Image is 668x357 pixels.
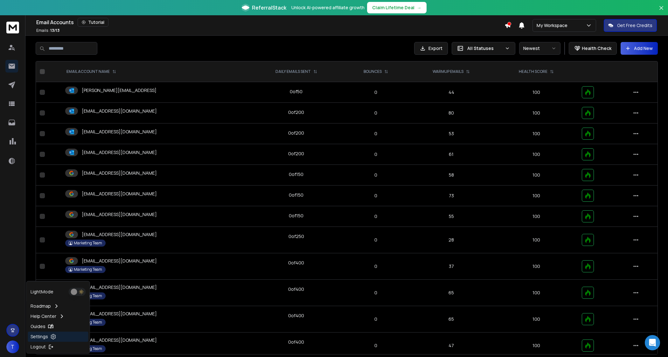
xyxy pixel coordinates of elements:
div: 0 of 400 [288,286,304,292]
p: Light Mode [31,289,53,295]
p: Emails : [36,28,59,33]
p: [EMAIL_ADDRESS][DOMAIN_NAME] [82,191,157,197]
p: Marketing Team [74,241,102,246]
p: Help Center [31,313,56,319]
p: [EMAIL_ADDRESS][DOMAIN_NAME] [82,311,157,317]
p: 0 [348,213,404,220]
div: 0 of 150 [289,192,303,198]
p: 0 [348,316,404,322]
p: [EMAIL_ADDRESS][DOMAIN_NAME] [82,258,157,264]
p: [EMAIL_ADDRESS][DOMAIN_NAME] [82,284,157,290]
td: 100 [495,253,578,280]
div: 0 of 200 [288,130,304,136]
p: Guides [31,323,45,330]
td: 61 [408,144,495,165]
td: 100 [495,185,578,206]
div: Email Accounts [36,18,504,27]
td: 65 [408,306,495,332]
td: 80 [408,103,495,123]
td: 100 [495,227,578,253]
td: 100 [495,82,578,103]
p: 0 [348,151,404,157]
td: 100 [495,306,578,332]
div: 0 of 250 [289,233,304,240]
button: Close banner [657,4,665,19]
td: 44 [408,82,495,103]
button: Export [414,42,448,55]
div: Open Intercom Messenger [645,335,660,350]
p: [EMAIL_ADDRESS][DOMAIN_NAME] [82,108,157,114]
p: HEALTH SCORE [519,69,547,74]
p: 0 [348,110,404,116]
p: 0 [348,263,404,269]
a: Roadmap [28,301,88,311]
p: BOUNCES [364,69,382,74]
p: 0 [348,342,404,349]
p: [EMAIL_ADDRESS][DOMAIN_NAME] [82,170,157,176]
td: 100 [495,123,578,144]
div: 0 of 200 [288,150,304,157]
div: 0 of 50 [290,88,303,95]
p: 0 [348,290,404,296]
div: 0 of 200 [288,109,304,115]
p: Unlock AI-powered affiliate growth [291,4,365,11]
td: 58 [408,165,495,185]
p: Logout [31,344,46,350]
td: 100 [495,280,578,306]
p: My Workspace [537,22,570,29]
p: [EMAIL_ADDRESS][DOMAIN_NAME] [82,149,157,156]
p: 0 [348,192,404,199]
span: → [417,4,421,11]
td: 53 [408,123,495,144]
p: Get Free Credits [617,22,652,29]
div: 0 of 400 [288,260,304,266]
p: Marketing Team [74,267,102,272]
td: 65 [408,280,495,306]
td: 100 [495,103,578,123]
button: Tutorial [78,18,108,27]
td: 100 [495,144,578,165]
p: [EMAIL_ADDRESS][DOMAIN_NAME] [82,337,157,343]
a: Help Center [28,311,88,321]
div: 0 of 150 [289,213,303,219]
span: ReferralStack [252,4,286,11]
p: Roadmap [31,303,51,309]
td: 100 [495,165,578,185]
td: 55 [408,206,495,227]
p: Health Check [582,45,611,52]
p: 0 [348,89,404,95]
div: 0 of 400 [288,339,304,345]
p: [EMAIL_ADDRESS][DOMAIN_NAME] [82,231,157,238]
button: Get Free Credits [604,19,657,32]
p: DAILY EMAILS SENT [275,69,311,74]
span: 13 / 13 [50,28,59,33]
p: 0 [348,130,404,137]
p: Settings [31,333,48,340]
button: T [6,340,19,353]
button: Claim Lifetime Deal→ [367,2,427,13]
button: Newest [519,42,560,55]
a: Settings [28,332,88,342]
p: All Statuses [467,45,502,52]
p: WARMUP EMAILS [433,69,463,74]
p: [EMAIL_ADDRESS][DOMAIN_NAME] [82,129,157,135]
div: 0 of 150 [289,171,303,178]
button: Health Check [569,42,617,55]
button: Add New [621,42,658,55]
a: Guides [28,321,88,332]
p: 0 [348,172,404,178]
td: 37 [408,253,495,280]
p: 0 [348,237,404,243]
div: 0 of 400 [288,312,304,319]
td: 73 [408,185,495,206]
p: [EMAIL_ADDRESS][DOMAIN_NAME] [82,211,157,218]
td: 100 [495,206,578,227]
div: EMAIL ACCOUNT NAME [66,69,116,74]
p: [PERSON_NAME][EMAIL_ADDRESS] [82,87,157,94]
td: 28 [408,227,495,253]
